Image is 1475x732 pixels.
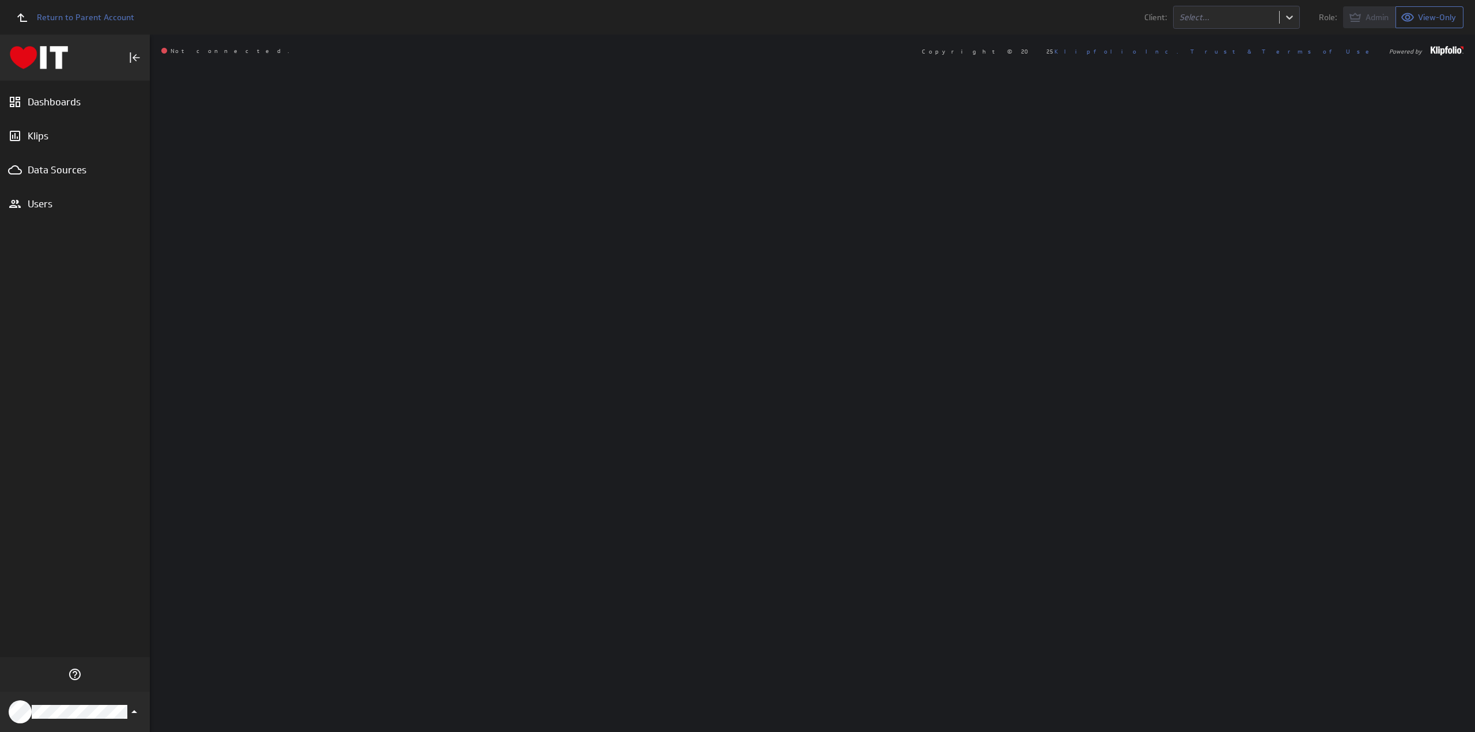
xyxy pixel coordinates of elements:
[10,46,68,69] div: Go to Dashboards
[28,164,122,176] div: Data Sources
[922,48,1178,54] span: Copyright © 2025
[1431,46,1463,55] img: logo-footer.png
[28,130,122,142] div: Klips
[10,46,68,69] img: Klipfolio logo
[1418,12,1456,22] span: View-Only
[1319,13,1337,21] span: Role:
[1389,48,1422,54] span: Powered by
[1179,13,1273,21] div: Select...
[37,13,134,21] span: Return to Parent Account
[125,48,145,67] div: Collapse
[28,96,122,108] div: Dashboards
[1054,47,1178,55] a: Klipfolio Inc.
[1190,47,1377,55] a: Trust & Terms of Use
[9,5,134,30] a: Return to Parent Account
[1396,6,1463,28] button: View as View-Only
[1366,12,1389,22] span: Admin
[1343,6,1396,28] button: View as Admin
[28,198,122,210] div: Users
[161,48,289,55] span: Not connected.
[1144,13,1167,21] span: Client:
[65,665,85,684] div: Help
